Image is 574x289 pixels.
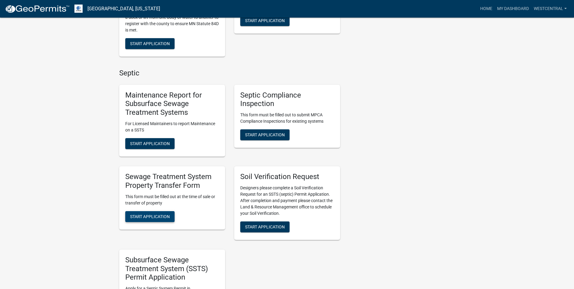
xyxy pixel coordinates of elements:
[245,18,285,23] span: Start Application
[240,172,334,181] h5: Soil Verification Request
[240,185,334,217] p: Designers please complete a Soil Verification Request for an SSTS (septic) Permit Application. Af...
[125,256,219,282] h5: Subsurface Sewage Treatment System (SSTS) Permit Application
[130,141,170,146] span: Start Application
[125,172,219,190] h5: Sewage Treatment System Property Transfer Form
[531,3,569,15] a: westcentral
[74,5,83,13] img: Otter Tail County, Minnesota
[240,129,290,140] button: Start Application
[87,4,160,14] a: [GEOGRAPHIC_DATA], [US_STATE]
[125,121,219,133] p: For Licensed Maintainers to report Maintenance on a SSTS
[125,91,219,117] h5: Maintenance Report for Subsurface Sewage Treatment Systems
[240,221,290,232] button: Start Application
[245,132,285,137] span: Start Application
[240,91,334,108] h5: Septic Compliance Inspection
[240,15,290,26] button: Start Application
[245,224,285,229] span: Start Application
[240,112,334,125] p: This form must be filled out to submit MPCA Compliance Inspections for existing systems
[119,69,340,78] h4: Septic
[125,194,219,206] p: This form must be filled out at the time of sale or transfer of property
[495,3,531,15] a: My Dashboard
[130,41,170,46] span: Start Application
[125,211,175,222] button: Start Application
[125,38,175,49] button: Start Application
[130,214,170,219] span: Start Application
[125,138,175,149] button: Start Application
[478,3,495,15] a: Home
